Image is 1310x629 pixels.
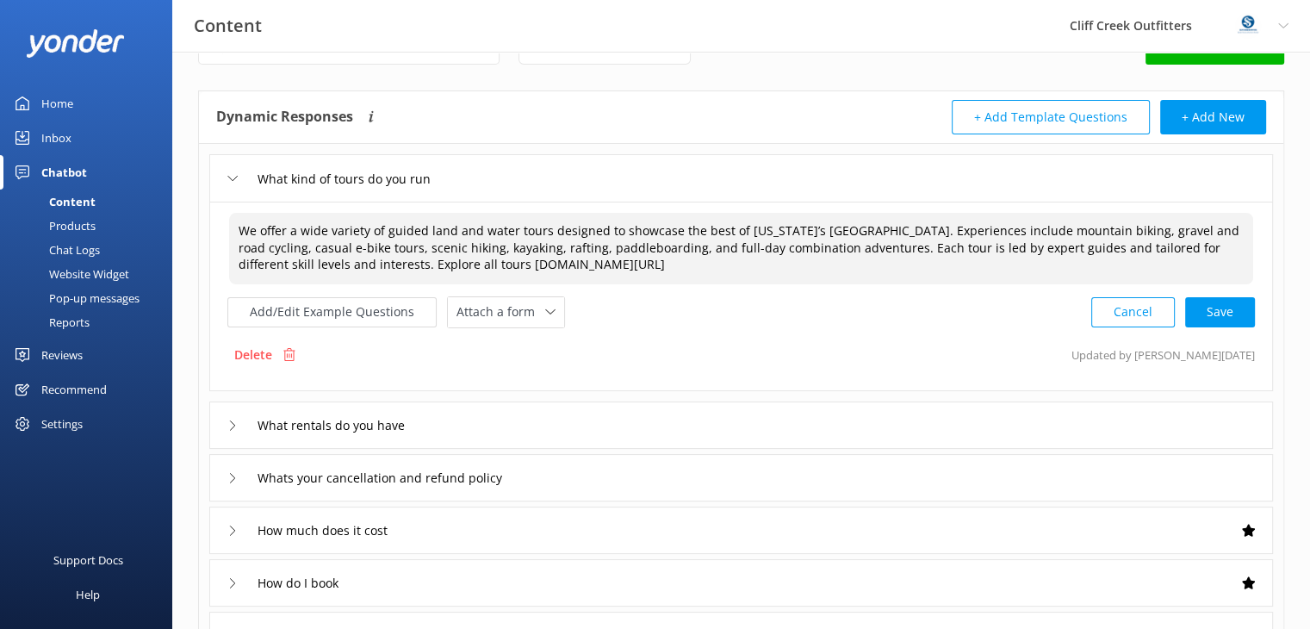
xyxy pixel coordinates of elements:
button: + Add New [1160,100,1266,134]
div: Chat Logs [10,238,100,262]
button: Add/Edit Example Questions [227,297,437,327]
h3: Content [194,12,262,40]
button: + Add Template Questions [952,100,1150,134]
div: Recommend [41,372,107,407]
span: Attach a form [456,302,545,321]
div: Pop-up messages [10,286,140,310]
div: Chatbot [41,155,87,190]
a: Products [10,214,172,238]
p: Delete [234,346,272,364]
div: Help [76,577,100,612]
div: Inbox [41,121,71,155]
a: Reports [10,310,172,334]
div: Reviews [41,338,83,372]
a: Website Widget [10,262,172,286]
a: Chat Logs [10,238,172,262]
div: Content [10,190,96,214]
h4: Dynamic Responses [216,100,353,134]
img: 832-1757196605.png [1235,13,1261,39]
a: Content [10,190,172,214]
button: Cancel [1091,297,1175,327]
div: Settings [41,407,83,441]
p: Updated by [PERSON_NAME] [DATE] [1071,339,1255,371]
button: Save [1185,297,1255,327]
div: Products [10,214,96,238]
img: yonder-white-logo.png [26,29,125,58]
a: Pop-up messages [10,286,172,310]
div: Reports [10,310,90,334]
div: Support Docs [53,543,123,577]
div: Home [41,86,73,121]
textarea: We offer a wide variety of guided land and water tours designed to showcase the best of [US_STATE... [229,213,1253,284]
div: Website Widget [10,262,129,286]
